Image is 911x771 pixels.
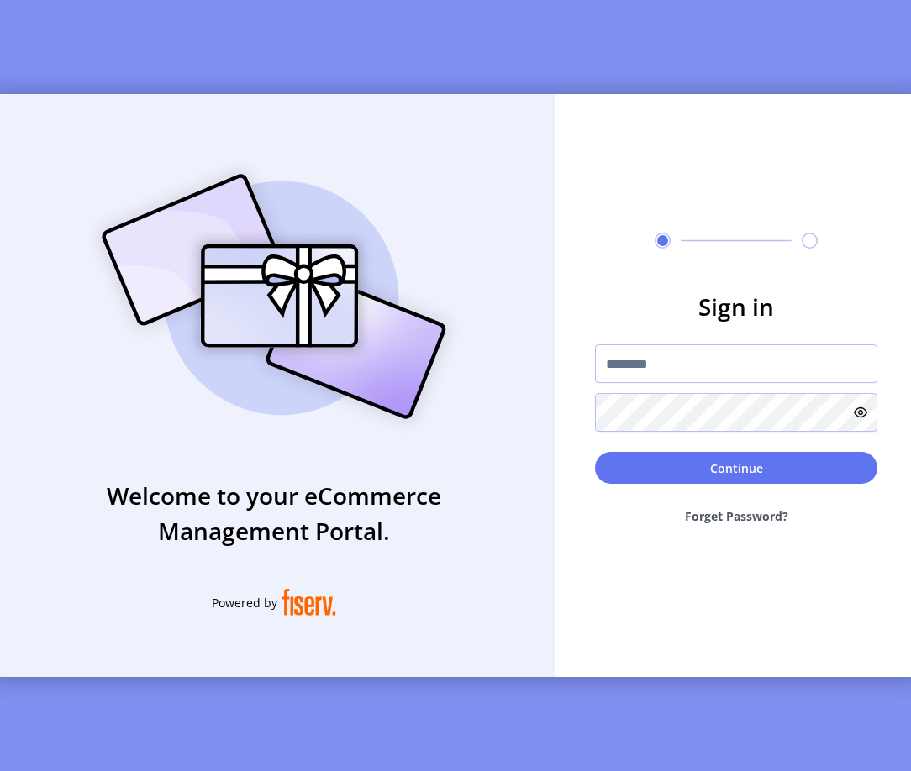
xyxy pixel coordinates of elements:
span: Powered by [212,594,277,611]
img: card_Illustration.svg [76,155,471,438]
button: Forget Password? [595,494,877,538]
h3: Sign in [595,289,877,324]
button: Continue [595,452,877,484]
